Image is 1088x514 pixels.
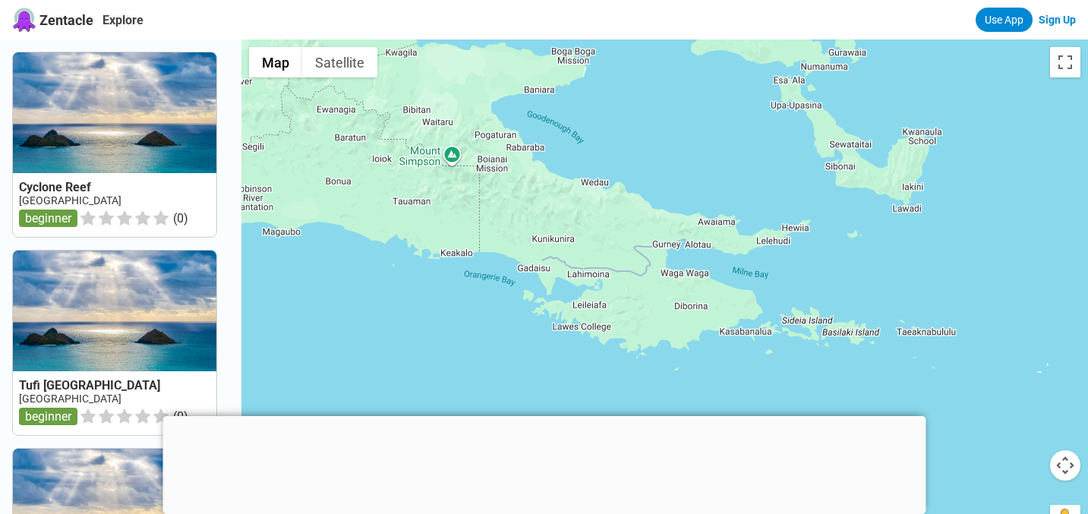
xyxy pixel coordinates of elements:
button: Toggle fullscreen view [1050,47,1080,77]
button: Show satellite imagery [302,47,377,77]
a: Zentacle logoZentacle [12,8,93,32]
button: Map camera controls [1050,450,1080,481]
a: Sign Up [1039,14,1076,26]
iframe: Advertisement [162,416,926,510]
a: Use App [976,8,1033,32]
button: Show street map [249,47,302,77]
a: Explore [102,13,143,27]
img: Zentacle logo [12,8,36,32]
span: Zentacle [39,12,93,28]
